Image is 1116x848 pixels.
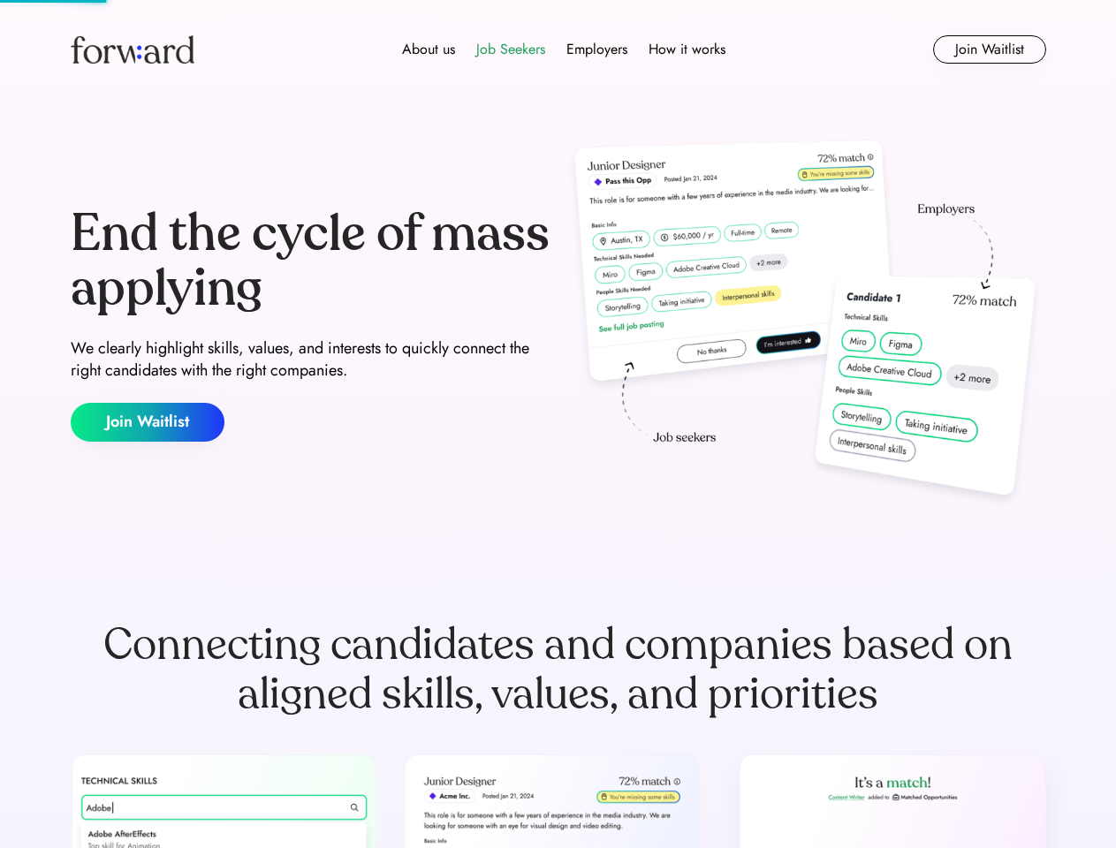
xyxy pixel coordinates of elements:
[71,207,551,315] div: End the cycle of mass applying
[71,403,224,442] button: Join Waitlist
[71,620,1046,719] div: Connecting candidates and companies based on aligned skills, values, and priorities
[71,35,194,64] img: Forward logo
[933,35,1046,64] button: Join Waitlist
[566,134,1046,514] img: hero-image.png
[566,39,627,60] div: Employers
[649,39,725,60] div: How it works
[402,39,455,60] div: About us
[476,39,545,60] div: Job Seekers
[71,337,551,382] div: We clearly highlight skills, values, and interests to quickly connect the right candidates with t...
